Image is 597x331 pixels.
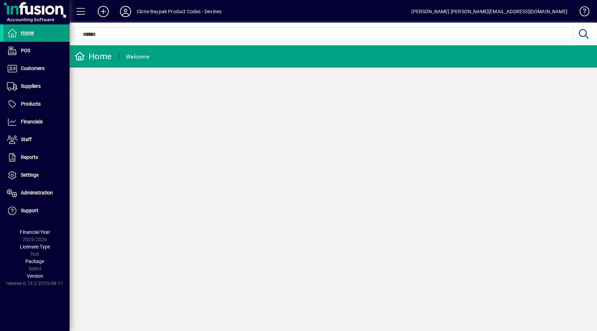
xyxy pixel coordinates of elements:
[137,6,221,17] div: Clone Baypak Product Codes - Devines
[21,137,32,142] span: Staff
[25,259,44,264] span: Package
[3,78,70,95] a: Suppliers
[3,184,70,202] a: Administration
[3,149,70,166] a: Reports
[21,154,38,160] span: Reports
[92,5,114,18] button: Add
[20,229,50,235] span: Financial Year
[3,113,70,131] a: Financials
[20,244,50,249] span: Licensee Type
[21,190,53,195] span: Administration
[574,1,588,24] a: Knowledge Base
[126,51,149,62] div: Welcome
[21,119,43,124] span: Financials
[75,51,112,62] div: Home
[3,42,70,60] a: POS
[3,167,70,184] a: Settings
[411,6,567,17] div: [PERSON_NAME] [PERSON_NAME][EMAIL_ADDRESS][DOMAIN_NAME]
[3,202,70,220] a: Support
[27,273,43,279] span: Version
[21,83,41,89] span: Suppliers
[114,5,137,18] button: Profile
[21,101,41,107] span: Products
[3,95,70,113] a: Products
[21,48,30,53] span: POS
[21,208,38,213] span: Support
[21,66,45,71] span: Customers
[3,60,70,77] a: Customers
[3,131,70,148] a: Staff
[21,30,34,36] span: Home
[21,172,39,178] span: Settings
